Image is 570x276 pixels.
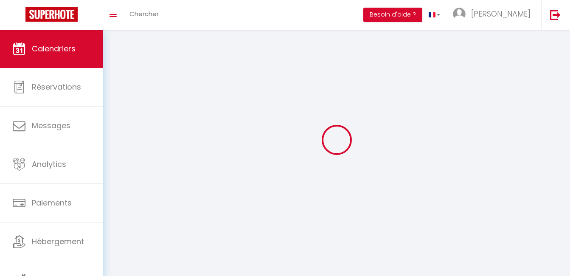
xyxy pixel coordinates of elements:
[32,82,81,92] span: Réservations
[32,43,76,54] span: Calendriers
[32,159,66,169] span: Analytics
[25,7,78,22] img: Super Booking
[32,236,84,247] span: Hébergement
[363,8,422,22] button: Besoin d'aide ?
[7,3,32,29] button: Ouvrir le widget de chat LiveChat
[32,197,72,208] span: Paiements
[471,8,531,19] span: [PERSON_NAME]
[129,9,159,18] span: Chercher
[550,9,561,20] img: logout
[453,8,466,20] img: ...
[32,120,70,131] span: Messages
